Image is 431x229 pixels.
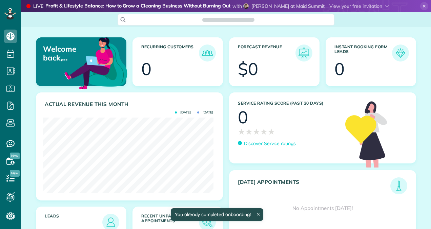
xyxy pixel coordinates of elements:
[141,45,199,61] h3: Recurring Customers
[253,126,260,138] span: ★
[43,45,97,63] p: Welcome back, Anelise!
[201,46,214,60] img: icon_recurring_customers-cf858462ba22bcd05b5a5880d41d6543d210077de5bb9ebc9590e49fd87d84ed.png
[334,45,392,61] h3: Instant Booking Form Leads
[238,109,248,126] div: 0
[297,46,311,60] img: icon_forecast_revenue-8c13a41c7ed35a8dcfafea3cbb826a0462acb37728057bba2d056411b612bbbe.png
[244,140,296,147] p: Discover Service ratings
[104,215,118,229] img: icon_leads-1bed01f49abd5b7fead27621c3d59655bb73ed531f8eeb49469d10e621d6b896.png
[171,208,264,221] div: You already completed onboarding!
[201,215,214,229] img: icon_unpaid_appointments-47b8ce3997adf2238b356f14209ab4cced10bd1f174958f3ca8f1d0dd7fffeee.png
[141,60,151,77] div: 0
[251,3,325,9] span: [PERSON_NAME] at Maid Summit
[232,3,242,9] span: with
[63,30,129,95] img: dashboard_welcome-42a62b7d889689a78055ac9021e634bf52bae3f8056760290aed330b23ab8690.png
[209,16,247,23] span: Search ZenMaid…
[268,126,275,138] span: ★
[229,194,416,222] div: No Appointments [DATE]!
[392,179,406,193] img: icon_todays_appointments-901f7ab196bb0bea1936b74009e4eb5ffbc2d2711fa7634e0d609ed5ef32b18b.png
[175,111,191,114] span: [DATE]
[238,60,258,77] div: $0
[10,170,20,177] span: New
[260,126,268,138] span: ★
[197,111,213,114] span: [DATE]
[245,126,253,138] span: ★
[45,101,216,107] h3: Actual Revenue this month
[238,179,390,194] h3: [DATE] Appointments
[243,3,249,9] img: diane-greenwood-36e7869b6b188bd32fc59402b00cc2bd69f593bfef37d6add874d9088f00cb98.jpg
[394,46,407,60] img: icon_form_leads-04211a6a04a5b2264e4ee56bc0799ec3eb69b7e499cbb523a139df1d13a81ae0.png
[10,153,20,159] span: New
[334,60,345,77] div: 0
[238,45,295,61] h3: Forecast Revenue
[238,140,296,147] a: Discover Service ratings
[238,101,338,106] h3: Service Rating score (past 30 days)
[238,126,245,138] span: ★
[45,3,230,10] strong: Profit & Lifestyle Balance: How to Grow a Cleaning Business Without Burning Out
